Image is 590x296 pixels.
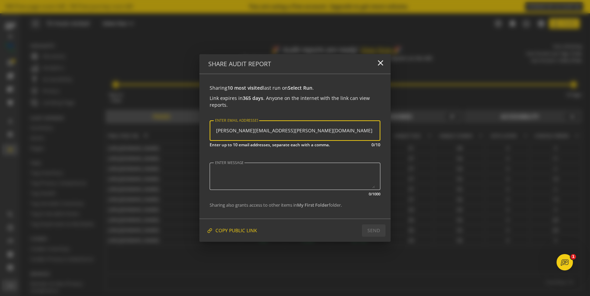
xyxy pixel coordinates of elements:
button: COPY PUBLIC LINK [205,224,260,237]
p: Link expires in . Anyone on the internet with the link can view reports. [210,95,380,108]
h4: Share Audit Report [208,61,271,68]
strong: My First Folder [297,202,329,208]
mat-icon: close [376,58,385,68]
strong: 10 most visited [227,85,263,91]
span: COPY PUBLIC LINK [215,224,257,237]
mat-hint: Enter up to 10 email addresses, separate each with a comma. [210,141,330,147]
op-modal-header: Share Audit Report [199,54,391,74]
p: Sharing also grants access to other items in folder. [210,202,380,208]
strong: 365 days [243,95,263,101]
mat-hint: 0/1000 [369,190,380,196]
mat-label: ENTER EMAIL ADDRESSES [215,118,259,122]
span: 1 [571,254,576,260]
mat-label: ENTER MESSAGE [215,160,244,165]
mat-hint: 0/10 [371,141,380,147]
p: Sharing last run on . [210,85,380,91]
iframe: Intercom live chat [557,254,573,270]
strong: Select Run [288,85,312,91]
